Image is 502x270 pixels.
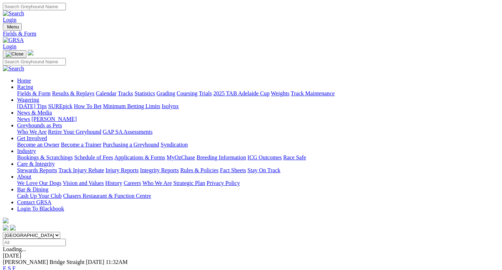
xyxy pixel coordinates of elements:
a: GAP SA Assessments [103,129,153,135]
img: twitter.svg [10,225,16,231]
a: Track Maintenance [291,90,335,96]
a: Calendar [96,90,116,96]
a: Home [17,78,31,84]
a: Coursing [177,90,198,96]
a: Chasers Restaurant & Function Centre [63,193,151,199]
a: Wagering [17,97,39,103]
img: Close [6,51,23,57]
span: Menu [7,24,19,30]
a: Track Injury Rebate [58,167,104,173]
button: Toggle navigation [3,23,22,31]
a: Schedule of Fees [74,154,113,160]
span: Loading... [3,246,26,252]
img: Search [3,65,24,72]
a: [DATE] Tips [17,103,47,109]
a: Fields & Form [17,90,51,96]
a: Rules & Policies [180,167,219,173]
input: Search [3,58,66,65]
a: Retire Your Greyhound [48,129,101,135]
img: logo-grsa-white.png [3,218,9,223]
a: Purchasing a Greyhound [103,142,159,148]
a: History [105,180,122,186]
div: Greyhounds as Pets [17,129,499,135]
a: Privacy Policy [206,180,240,186]
a: 2025 TAB Adelaide Cup [213,90,270,96]
a: Login [3,43,16,49]
div: About [17,180,499,186]
a: Applications & Forms [114,154,165,160]
a: Syndication [161,142,188,148]
a: Isolynx [162,103,179,109]
a: About [17,174,31,180]
div: Racing [17,90,499,97]
a: MyOzChase [167,154,195,160]
a: [PERSON_NAME] [31,116,77,122]
a: Tracks [118,90,133,96]
a: Careers [124,180,141,186]
span: [DATE] [86,259,104,265]
a: Contact GRSA [17,199,51,205]
a: Greyhounds as Pets [17,122,62,128]
a: Injury Reports [105,167,138,173]
a: Who We Are [17,129,47,135]
a: Become an Owner [17,142,59,148]
div: Care & Integrity [17,167,499,174]
a: Fields & Form [3,31,499,37]
a: ICG Outcomes [247,154,282,160]
a: Care & Integrity [17,161,55,167]
a: Breeding Information [197,154,246,160]
a: Cash Up Your Club [17,193,62,199]
span: 11:32AM [106,259,128,265]
input: Search [3,3,66,10]
img: facebook.svg [3,225,9,231]
a: Bookings & Scratchings [17,154,73,160]
img: GRSA [3,37,24,43]
a: Become a Trainer [61,142,101,148]
span: [PERSON_NAME] Bridge Straight [3,259,84,265]
div: Wagering [17,103,499,110]
div: [DATE] [3,253,499,259]
a: Statistics [135,90,155,96]
a: Strategic Plan [173,180,205,186]
a: Stay On Track [247,167,280,173]
a: We Love Our Dogs [17,180,61,186]
a: How To Bet [74,103,102,109]
div: Industry [17,154,499,161]
a: Minimum Betting Limits [103,103,160,109]
button: Toggle navigation [3,50,26,58]
div: Bar & Dining [17,193,499,199]
a: Integrity Reports [140,167,179,173]
a: Weights [271,90,289,96]
a: Race Safe [283,154,306,160]
img: logo-grsa-white.png [28,50,33,55]
a: Bar & Dining [17,186,48,192]
a: News & Media [17,110,52,116]
a: Industry [17,148,36,154]
a: Login [3,17,16,23]
a: Login To Blackbook [17,206,64,212]
img: Search [3,10,24,17]
a: Grading [157,90,175,96]
div: News & Media [17,116,499,122]
a: Stewards Reports [17,167,57,173]
a: Fact Sheets [220,167,246,173]
a: Racing [17,84,33,90]
a: Trials [199,90,212,96]
a: Vision and Values [63,180,104,186]
a: Results & Replays [52,90,94,96]
a: Who We Are [142,180,172,186]
input: Select date [3,239,66,246]
div: Get Involved [17,142,499,148]
a: News [17,116,30,122]
a: SUREpick [48,103,72,109]
a: Get Involved [17,135,47,141]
